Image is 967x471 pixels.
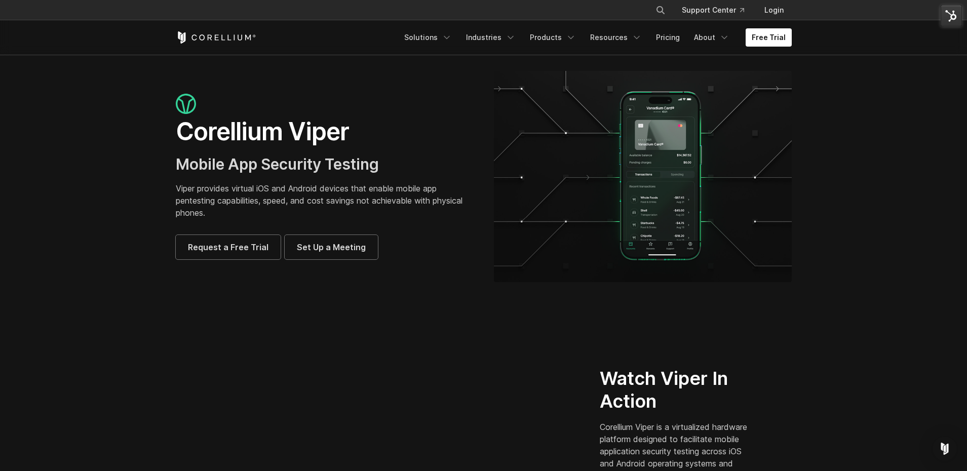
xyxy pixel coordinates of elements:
[176,235,281,259] a: Request a Free Trial
[285,235,378,259] a: Set Up a Meeting
[600,367,753,413] h2: Watch Viper In Action
[756,1,792,19] a: Login
[933,437,957,461] div: Open Intercom Messenger
[494,71,792,282] img: viper_hero
[176,182,474,219] p: Viper provides virtual iOS and Android devices that enable mobile app pentesting capabilities, sp...
[746,28,792,47] a: Free Trial
[651,1,670,19] button: Search
[643,1,792,19] div: Navigation Menu
[674,1,752,19] a: Support Center
[941,5,962,26] img: HubSpot Tools Menu Toggle
[524,28,582,47] a: Products
[398,28,792,47] div: Navigation Menu
[176,155,379,173] span: Mobile App Security Testing
[176,94,196,114] img: viper_icon_large
[176,31,256,44] a: Corellium Home
[176,116,474,147] h1: Corellium Viper
[584,28,648,47] a: Resources
[650,28,686,47] a: Pricing
[460,28,522,47] a: Industries
[398,28,458,47] a: Solutions
[297,241,366,253] span: Set Up a Meeting
[688,28,736,47] a: About
[188,241,268,253] span: Request a Free Trial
